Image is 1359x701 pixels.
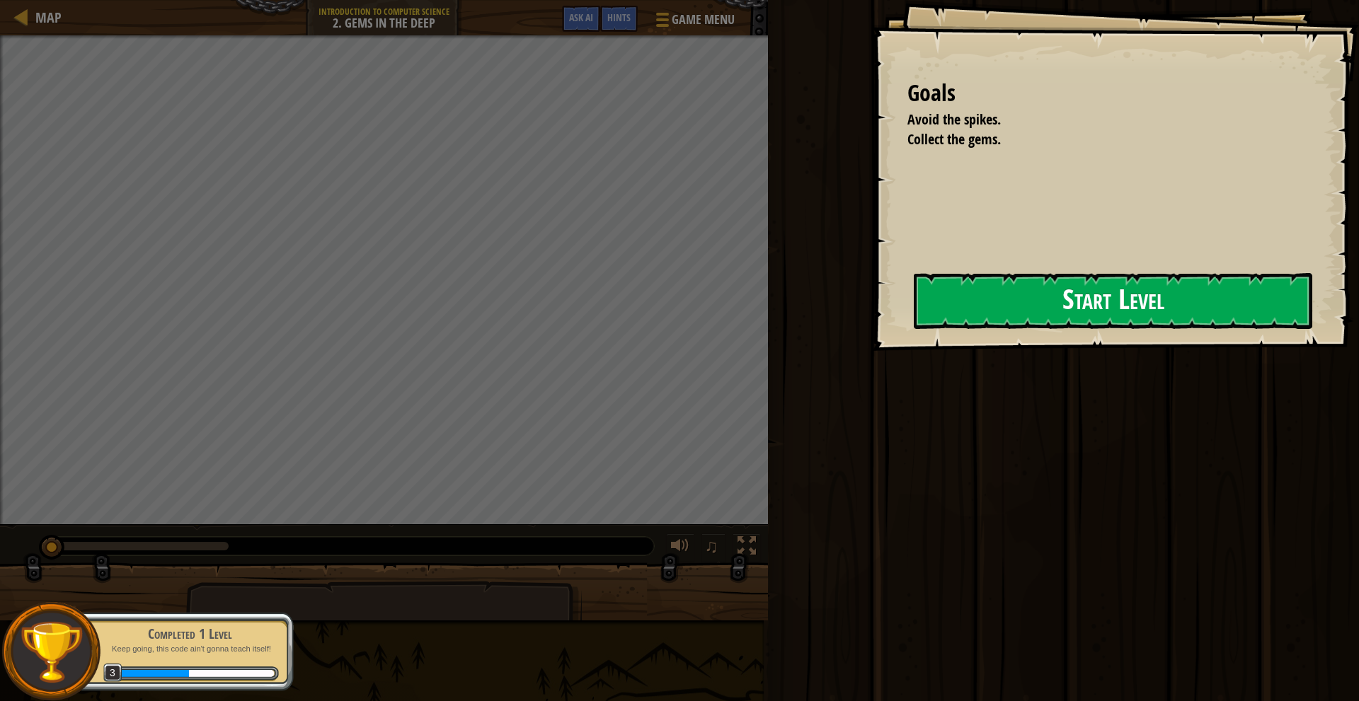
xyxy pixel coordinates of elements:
div: Completed 1 Level [101,624,279,644]
button: Start Level [914,273,1312,329]
span: ♫ [704,535,718,557]
li: Avoid the spikes. [890,110,1306,130]
span: 3 [103,664,122,683]
button: ♫ [701,533,726,562]
div: Goals [907,77,1309,110]
img: trophy.png [19,620,84,684]
button: Game Menu [645,6,743,39]
span: Hints [607,11,631,24]
span: Collect the gems. [907,129,1001,149]
button: Adjust volume [666,533,694,562]
span: Map [35,8,62,27]
span: Game Menu [672,11,735,29]
a: Map [28,8,62,27]
span: Avoid the spikes. [907,110,1001,129]
button: Toggle fullscreen [733,533,761,562]
button: Ask AI [562,6,600,32]
p: Keep going, this code ain't gonna teach itself! [101,644,279,654]
span: Ask AI [569,11,593,24]
li: Collect the gems. [890,129,1306,150]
